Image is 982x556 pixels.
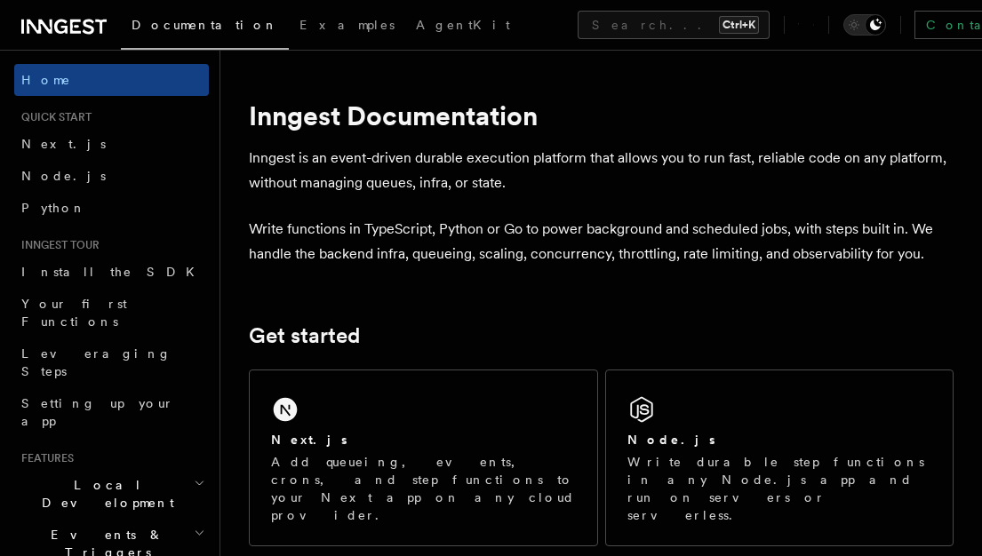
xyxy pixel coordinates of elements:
[416,18,510,32] span: AgentKit
[21,71,71,89] span: Home
[578,11,770,39] button: Search...Ctrl+K
[14,469,209,519] button: Local Development
[14,338,209,387] a: Leveraging Steps
[271,453,576,524] p: Add queueing, events, crons, and step functions to your Next app on any cloud provider.
[21,201,86,215] span: Python
[249,217,954,266] p: Write functions in TypeScript, Python or Go to power background and scheduled jobs, with steps bu...
[14,110,92,124] span: Quick start
[605,369,954,546] a: Node.jsWrite durable step functions in any Node.js app and run on servers or serverless.
[21,297,127,329] span: Your first Functions
[121,5,289,50] a: Documentation
[21,137,106,151] span: Next.js
[21,265,205,279] span: Install the SDK
[843,14,886,36] button: Toggle dark mode
[14,476,194,512] span: Local Development
[132,18,278,32] span: Documentation
[289,5,405,48] a: Examples
[627,453,932,524] p: Write durable step functions in any Node.js app and run on servers or serverless.
[14,160,209,192] a: Node.js
[249,323,360,348] a: Get started
[14,288,209,338] a: Your first Functions
[405,5,521,48] a: AgentKit
[14,387,209,437] a: Setting up your app
[21,346,172,378] span: Leveraging Steps
[14,128,209,160] a: Next.js
[249,99,954,131] h1: Inngest Documentation
[14,256,209,288] a: Install the SDK
[299,18,395,32] span: Examples
[21,396,174,428] span: Setting up your app
[271,431,347,449] h2: Next.js
[627,431,715,449] h2: Node.js
[21,169,106,183] span: Node.js
[249,146,954,195] p: Inngest is an event-driven durable execution platform that allows you to run fast, reliable code ...
[14,451,74,465] span: Features
[14,192,209,224] a: Python
[14,238,100,252] span: Inngest tour
[719,16,759,34] kbd: Ctrl+K
[14,64,209,96] a: Home
[249,369,598,546] a: Next.jsAdd queueing, events, crons, and step functions to your Next app on any cloud provider.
